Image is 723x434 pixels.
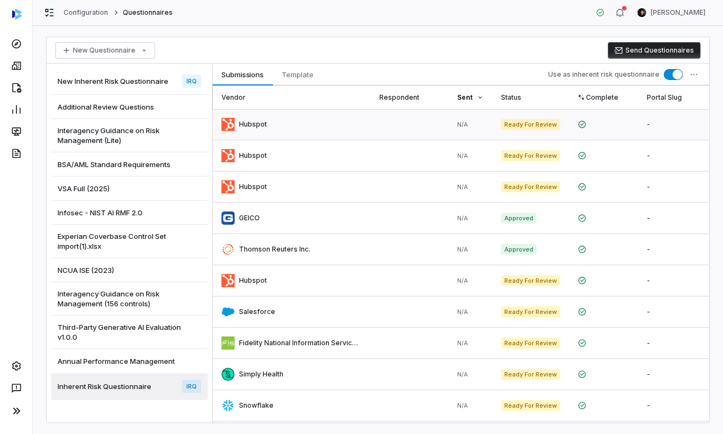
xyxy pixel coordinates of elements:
span: Approved [501,244,537,255]
span: Inherent Risk Questionnaire [58,381,151,391]
span: Submissions [217,67,268,82]
span: VSA Full (2025) [58,184,110,193]
span: N/A [457,245,468,253]
div: Vendor [221,85,362,109]
a: Inherent Risk QuestionnaireIRQ [51,373,208,400]
a: Annual Performance Management [51,349,208,373]
span: Experian Coverbase Control Set import(1).xlsx [58,231,201,251]
a: NCUA ISE (2023) [51,258,208,282]
span: BSA/AML Standard Requirements [58,159,170,169]
img: svg%3e [12,9,22,20]
div: Respondent [379,85,440,109]
span: Additional Review Questions [58,102,154,112]
span: Questionnaires [123,8,173,17]
div: Status [501,85,560,109]
div: Sent [457,85,483,109]
button: More actions [684,65,704,84]
a: Additional Review Questions [51,95,208,119]
button: Clarence Chio avatar[PERSON_NAME] [631,4,712,21]
div: % Complete [578,85,629,109]
span: Interagency Guidance on Risk Management (Lite) [58,125,201,145]
button: Send Questionnaires [608,42,701,59]
a: VSA Full (2025) [51,176,208,201]
button: New Questionnaire [55,42,155,59]
span: Annual Performance Management [58,356,175,366]
div: Portal Slug [647,85,722,109]
span: IRQ [182,75,201,88]
span: NCUA ISE (2023) [58,265,114,275]
label: Use as inherent risk questionnaire [548,70,659,79]
span: IRQ [182,380,201,393]
span: New Inherent Risk Questionnaire [58,76,168,86]
a: Configuration [64,8,109,17]
a: BSA/AML Standard Requirements [51,152,208,176]
a: Infosec - NIST AI RMF 2.0 [51,201,208,225]
a: Third-Party Generative AI Evaluation v1.0.0 [51,316,208,349]
span: Approved [501,213,537,224]
span: [PERSON_NAME] [651,8,705,17]
a: Experian Coverbase Control Set import(1).xlsx [51,225,208,258]
span: Interagency Guidance on Risk Management (156 controls) [58,289,201,309]
img: Clarence Chio avatar [637,8,646,17]
span: Template [277,67,318,82]
span: Third-Party Generative AI Evaluation v1.0.0 [58,322,201,342]
a: New Inherent Risk QuestionnaireIRQ [51,68,208,95]
span: N/A [457,214,468,222]
a: Interagency Guidance on Risk Management (Lite) [51,119,208,152]
a: Interagency Guidance on Risk Management (156 controls) [51,282,208,316]
span: Infosec - NIST AI RMF 2.0 [58,208,143,218]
